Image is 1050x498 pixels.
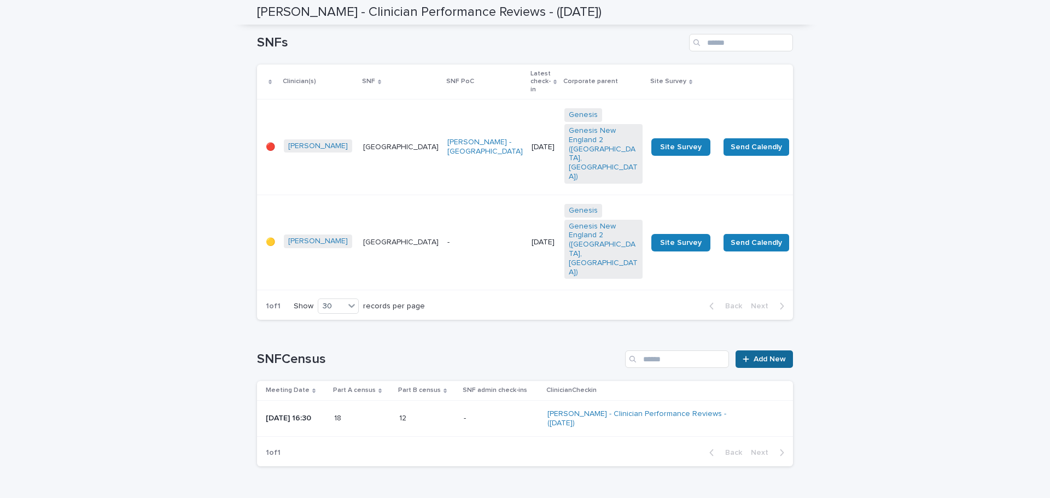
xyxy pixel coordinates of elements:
tr: 🟡[PERSON_NAME] [GEOGRAPHIC_DATA]-[DATE]Genesis Genesis New England 2 ([GEOGRAPHIC_DATA], [GEOGRAP... [257,195,871,290]
a: Site Survey [651,234,710,251]
p: Show [294,302,313,311]
a: [PERSON_NAME] - [GEOGRAPHIC_DATA] [447,138,523,156]
p: Part B census [398,384,441,396]
span: Next [751,449,775,456]
a: Genesis New England 2 ([GEOGRAPHIC_DATA], [GEOGRAPHIC_DATA]) [569,126,638,181]
p: - [464,414,538,423]
p: - [447,238,523,247]
a: [PERSON_NAME] [288,237,348,246]
span: Back [719,449,742,456]
p: 12 [399,412,409,423]
p: 18 [334,412,343,423]
p: Latest check-in [530,68,551,96]
a: Genesis [569,206,598,215]
a: Site Survey [651,138,710,156]
p: 🔴 [266,143,275,152]
h2: [PERSON_NAME] - Clinician Performance Reviews - ([DATE]) [257,4,602,20]
p: SNF [362,75,375,87]
h1: SNFCensus [257,351,621,367]
span: Send Calendly [731,237,782,248]
p: records per page [363,302,425,311]
div: 30 [318,301,345,312]
p: [GEOGRAPHIC_DATA] [363,238,439,247]
button: Next [746,448,793,458]
p: ClinicianCheckin [546,384,597,396]
p: 🟡 [266,238,275,247]
p: Site Survey [650,75,686,87]
p: [DATE] 16:30 [266,414,325,423]
a: [PERSON_NAME] [288,142,348,151]
p: 1 of 1 [257,440,289,466]
button: Send Calendly [724,234,789,251]
p: SNF PoC [446,75,474,87]
a: Genesis New England 2 ([GEOGRAPHIC_DATA], [GEOGRAPHIC_DATA]) [569,222,638,277]
p: 1 of 1 [257,293,289,320]
button: Back [701,301,746,311]
a: Add New [736,350,793,368]
a: Genesis [569,110,598,120]
input: Search [689,34,793,51]
p: Clinician(s) [283,75,316,87]
p: SNF admin check-ins [463,384,527,396]
button: Next [746,301,793,311]
p: [DATE] [532,238,556,247]
button: Send Calendly [724,138,789,156]
p: [GEOGRAPHIC_DATA] [363,143,439,152]
p: Corporate parent [563,75,618,87]
p: Part A census [333,384,376,396]
span: Add New [754,355,786,363]
p: Meeting Date [266,384,310,396]
span: Site Survey [660,239,702,247]
span: Next [751,302,775,310]
tr: [DATE] 16:301818 1212 -[PERSON_NAME] - Clinician Performance Reviews - ([DATE]) [257,400,793,437]
a: [PERSON_NAME] - Clinician Performance Reviews - ([DATE]) [547,409,739,428]
span: Site Survey [660,143,702,151]
tr: 🔴[PERSON_NAME] [GEOGRAPHIC_DATA][PERSON_NAME] - [GEOGRAPHIC_DATA] [DATE]Genesis Genesis New Engla... [257,99,871,195]
p: [DATE] [532,143,556,152]
button: Back [701,448,746,458]
span: Back [719,302,742,310]
input: Search [625,350,729,368]
h1: SNFs [257,35,685,51]
span: Send Calendly [731,142,782,153]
